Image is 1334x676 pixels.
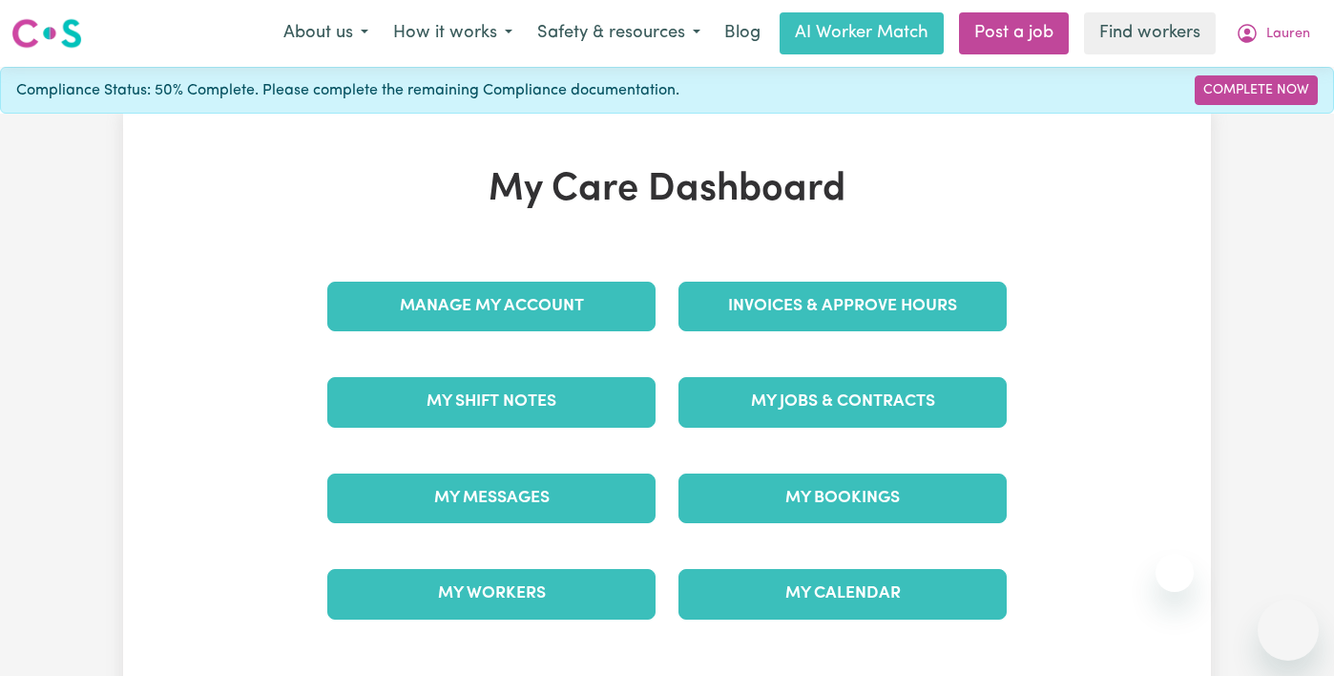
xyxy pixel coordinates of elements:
button: My Account [1223,13,1323,53]
a: Post a job [959,12,1069,54]
a: My Calendar [678,569,1007,619]
a: My Bookings [678,474,1007,523]
a: Invoices & Approve Hours [678,282,1007,331]
a: My Workers [327,569,656,619]
span: Compliance Status: 50% Complete. Please complete the remaining Compliance documentation. [16,79,679,102]
a: My Jobs & Contracts [678,377,1007,427]
a: Find workers [1084,12,1216,54]
a: Blog [713,12,772,54]
a: Careseekers logo [11,11,82,55]
iframe: Close message [1156,554,1194,592]
a: Manage My Account [327,282,656,331]
iframe: Button to launch messaging window [1258,600,1319,661]
img: Careseekers logo [11,16,82,51]
button: How it works [381,13,525,53]
a: My Messages [327,474,656,523]
a: AI Worker Match [780,12,944,54]
a: My Shift Notes [327,377,656,427]
button: Safety & resources [525,13,713,53]
span: Lauren [1266,24,1310,45]
a: Complete Now [1195,75,1318,105]
button: About us [271,13,381,53]
h1: My Care Dashboard [316,167,1018,213]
